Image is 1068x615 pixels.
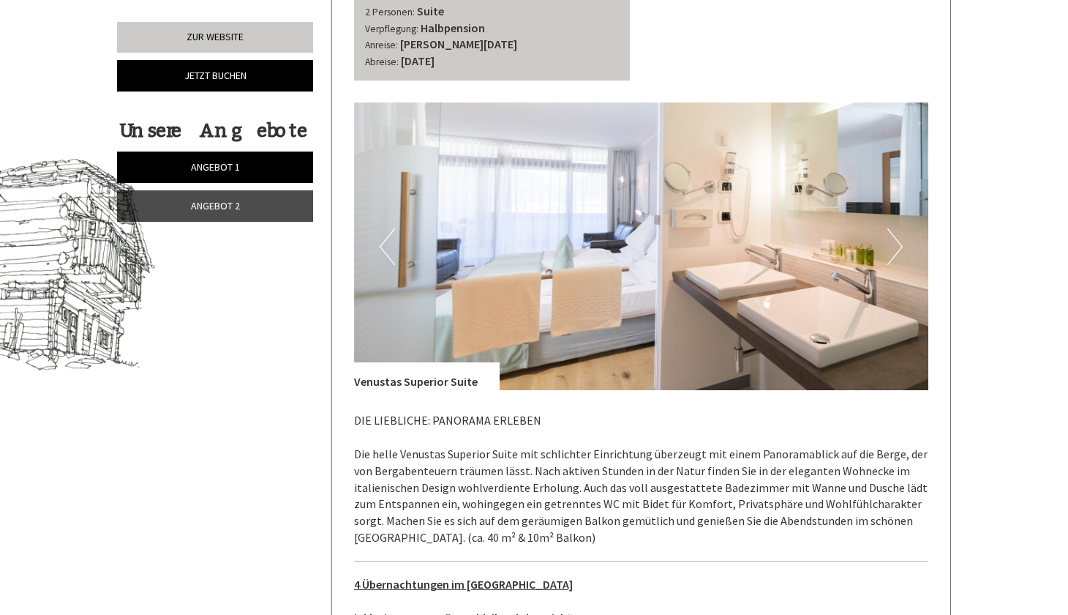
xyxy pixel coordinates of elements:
b: [DATE] [401,53,435,68]
button: Previous [380,228,395,265]
b: Suite [417,4,444,18]
div: Venustas Superior Suite [354,362,500,390]
span: Angebot 2 [191,199,240,212]
p: DIE LIEBLICHE: PANORAMA ERLEBEN Die helle Venustas Superior Suite mit schlichter Einrichtung über... [354,412,929,546]
b: Halbpension [421,20,485,35]
button: Next [887,228,903,265]
img: image [354,102,929,390]
small: 2 Personen: [365,6,415,18]
small: Anreise: [365,39,398,51]
div: Unsere Angebote [117,117,309,144]
u: 4 Übernachtungen im [GEOGRAPHIC_DATA] [354,577,573,592]
small: Verpflegung: [365,23,418,35]
b: [PERSON_NAME][DATE] [400,37,517,51]
span: Angebot 1 [191,160,240,174]
a: Jetzt buchen [117,60,313,92]
small: Abreise: [365,56,399,68]
a: Zur Website [117,22,313,53]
